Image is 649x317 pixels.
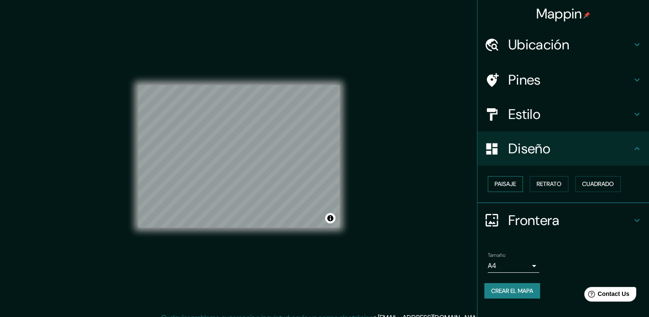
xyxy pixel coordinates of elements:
[488,176,523,192] button: Paisaje
[508,71,632,88] h4: Pines
[138,85,340,228] canvas: Mapa
[488,259,539,273] div: A4
[575,176,621,192] button: Cuadrado
[491,286,533,296] font: Crear el mapa
[484,283,540,299] button: Crear el mapa
[477,203,649,238] div: Frontera
[477,97,649,131] div: Estilo
[508,140,632,157] h4: Diseño
[583,12,590,18] img: pin-icon.png
[573,283,640,308] iframe: Help widget launcher
[325,213,335,223] button: Alternar atribución
[477,131,649,166] div: Diseño
[495,179,516,189] font: Paisaje
[537,179,561,189] font: Retrato
[508,106,632,123] h4: Estilo
[477,27,649,62] div: Ubicación
[508,212,632,229] h4: Frontera
[530,176,568,192] button: Retrato
[488,251,505,259] label: Tamaño
[536,5,582,23] font: Mappin
[582,179,614,189] font: Cuadrado
[477,63,649,97] div: Pines
[508,36,632,53] h4: Ubicación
